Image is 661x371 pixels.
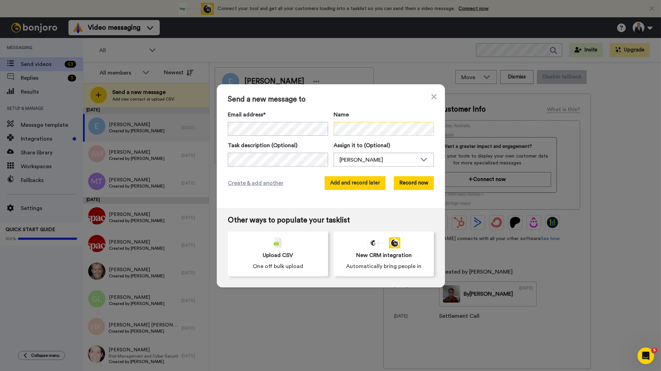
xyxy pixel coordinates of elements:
label: Email address* [228,111,328,119]
div: [PERSON_NAME] [339,156,417,164]
label: Assign it to (Optional) [334,141,434,150]
span: 5 [652,348,657,353]
span: Other ways to populate your tasklist [228,216,434,225]
span: Create & add another [228,179,283,187]
button: Add and record later [325,176,385,190]
img: csv-grey.png [274,237,282,248]
span: Automatically bring people in [346,262,421,270]
button: Record now [394,176,434,190]
span: Name [334,111,349,119]
span: One off bulk upload [253,262,303,270]
iframe: Intercom live chat [637,348,654,364]
span: Upload CSV [263,251,293,259]
span: New CRM integration [356,251,412,259]
label: Task description (Optional) [228,141,328,150]
div: animation [367,237,400,248]
span: Send a new message to [228,95,434,104]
